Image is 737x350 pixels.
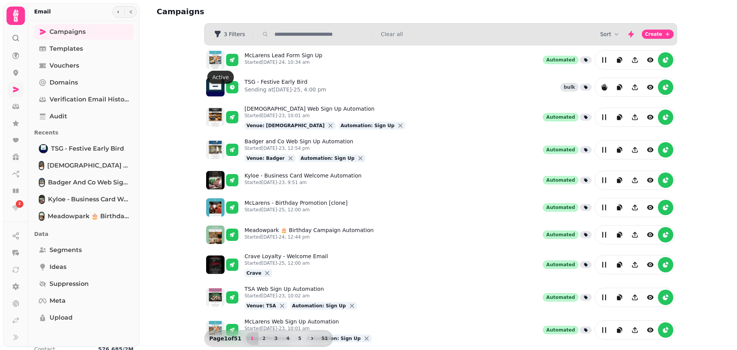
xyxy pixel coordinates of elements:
div: Automated [543,56,578,64]
button: close [278,302,286,310]
img: aHR0cHM6Ly9zdGFtcGVkZS1zZXJ2aWNlLXByb2QtdGVtcGxhdGUtcHJldmlld3MuczMuZXUtd2VzdC0xLmFtYXpvbmF3cy5jb... [206,321,225,339]
button: duplicate [612,227,627,242]
button: close [263,269,271,277]
p: Started [DATE]-23, 10:02 am [245,293,357,299]
div: Automated [543,146,578,154]
span: 51 [322,336,328,341]
a: 2 [8,200,23,216]
img: Badger and Co Web Sign Up Automation [40,179,44,186]
span: Kyloe - Business Card Welcome Automation [48,195,129,204]
button: Clear all [381,30,403,38]
a: Domains [34,75,134,90]
a: Badger and Co Web Sign Up AutomationBadger and Co Web Sign Up Automation [34,175,134,190]
button: reports [658,290,673,305]
a: Church Web Sign Up Automation[DEMOGRAPHIC_DATA] Web Sign Up Automation [34,158,134,173]
button: reports [658,80,673,95]
button: view [643,109,658,125]
button: 51 [319,332,331,345]
button: Share campaign preview [627,173,643,188]
button: edit [597,200,612,215]
img: aHR0cHM6Ly9zdGFtcGVkZS1zZXJ2aWNlLXByb2QtdGVtcGxhdGUtcHJldmlld3MuczMuZXUtd2VzdC0xLmFtYXpvbmF3cy5jb... [206,51,225,69]
span: Meadowpark 🎂 Birthday Campaign Automation [48,212,129,221]
span: 2 [261,336,267,341]
button: view [643,200,658,215]
a: McLarens - Birthday Promotion [clone]Started[DATE]-25, 12:00 am [245,199,347,216]
span: Campaigns [50,27,86,36]
a: Meadowpark 🎂 Birthday Campaign AutomationMeadowpark 🎂 Birthday Campaign Automation [34,209,134,224]
img: Kyloe - Business Card Welcome Automation [40,196,44,203]
a: Ideas [34,259,134,275]
p: Started [DATE]-25, 12:00 am [245,260,328,266]
span: TSG - Festive Early Bird [51,144,124,153]
p: Started [DATE]-23, 10:01 am [245,113,405,119]
button: reports [658,109,673,125]
button: close [348,302,356,310]
span: Badger and Co Web Sign Up Automation [48,178,129,187]
button: Share campaign preview [627,290,643,305]
button: view [643,257,658,272]
button: Share campaign preview [627,80,643,95]
span: Ideas [50,262,66,272]
button: Create [642,30,674,39]
img: aHR0cHM6Ly9zdGFtcGVkZS1zZXJ2aWNlLXByb2QtdGVtcGxhdGUtcHJldmlld3MuczMuZXUtd2VzdC0xLmFtYXpvbmF3cy5jb... [206,288,225,307]
span: Domains [50,78,78,87]
p: Started [DATE]-25, 12:00 am [245,207,347,213]
img: Meadowpark 🎂 Birthday Campaign Automation [40,212,44,220]
img: TSG - Festive Early Bird [40,145,47,153]
button: view [643,173,658,188]
a: Upload [34,310,134,325]
span: Create [645,32,662,36]
a: [DEMOGRAPHIC_DATA] Web Sign Up AutomationStarted[DATE]-23, 10:01 amVenue: [DEMOGRAPHIC_DATA]close... [245,105,405,129]
a: Kyloe - Business Card Welcome AutomationStarted[DATE]-23, 9:51 am [245,172,362,189]
button: close [397,122,404,129]
a: Badger and Co Web Sign Up AutomationStarted[DATE]-23, 12:54 pmVenue: BadgercloseAutomation: Sign ... [245,138,365,162]
a: Meta [34,293,134,309]
span: 3 [273,336,279,341]
button: edit [597,290,612,305]
button: close [363,335,370,342]
img: aHR0cHM6Ly9zdGFtcGVkZS1zZXJ2aWNlLXByb2QtdGVtcGxhdGUtcHJldmlld3MuczMuZXUtd2VzdC0xLmFtYXpvbmF3cy5jb... [206,226,225,244]
button: duplicate [612,52,627,68]
button: 4 [282,332,294,345]
button: edit [597,173,612,188]
div: Automated [543,176,578,184]
button: duplicate [612,109,627,125]
button: reports [658,257,673,272]
button: close [287,154,294,162]
button: reports [658,52,673,68]
a: Meadowpark 🎂 Birthday Campaign AutomationStarted[DATE]-24, 12:44 pm [245,226,373,243]
span: Venue: Badger [246,156,284,161]
p: Page 1 of 51 [206,335,245,342]
span: Segments [50,245,82,255]
span: Automation: Sign Up [307,336,360,341]
button: reports [597,80,612,95]
button: 5 [294,332,306,345]
button: view [643,322,658,338]
button: Share campaign preview [627,109,643,125]
img: aHR0cHM6Ly9zdGFtcGVkZS1zZXJ2aWNlLXByb2QtdGVtcGxhdGUtcHJldmlld3MuczMuZXUtd2VzdC0xLmFtYXpvbmF3cy5jb... [206,255,225,274]
span: Vouchers [50,61,79,70]
a: Kyloe - Business Card Welcome AutomationKyloe - Business Card Welcome Automation [34,192,134,207]
button: Share campaign preview [627,142,643,158]
button: next [306,332,319,345]
span: Verification email history [50,95,129,104]
a: TSG - Festive Early BirdTSG - Festive Early Bird [34,141,134,156]
span: Crave [246,270,261,276]
h2: Email [34,8,51,15]
button: duplicate [612,257,627,272]
img: aHR0cHM6Ly9zdGFtcGVkZS1zZXJ2aWNlLXByb2QtdGVtcGxhdGUtcHJldmlld3MuczMuZXUtd2VzdC0xLmFtYXpvbmF3cy5jb... [206,141,225,159]
button: view [643,227,658,242]
nav: Pagination [246,332,331,345]
button: Share campaign preview [627,322,643,338]
h2: Campaigns [157,6,304,17]
button: duplicate [612,142,627,158]
button: 3 Filters [208,28,251,40]
button: reports [658,227,673,242]
button: edit [597,142,612,158]
span: 3 Filters [224,32,245,37]
div: Automated [543,203,578,212]
div: Automated [543,326,578,334]
button: close [357,154,364,162]
a: Vouchers [34,58,134,73]
button: Share campaign preview [627,257,643,272]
